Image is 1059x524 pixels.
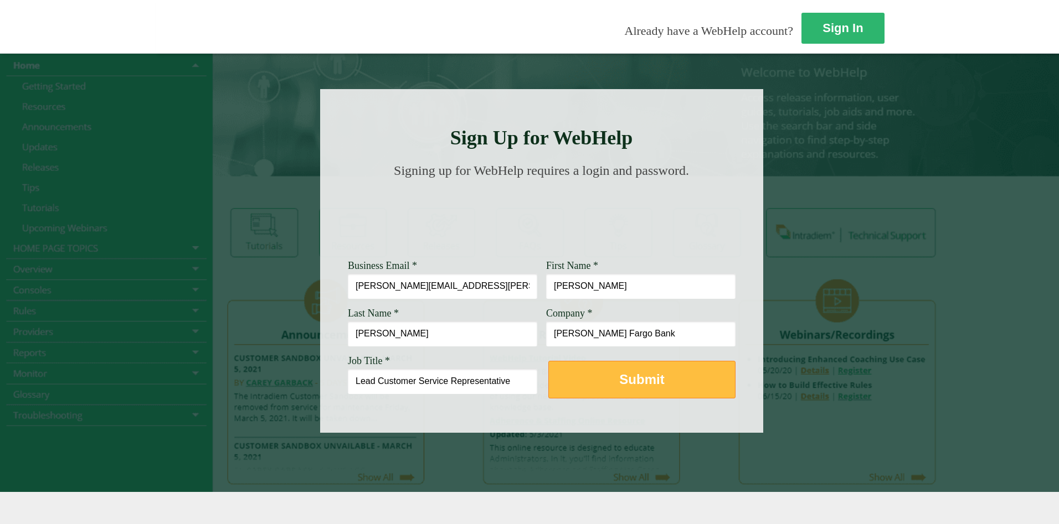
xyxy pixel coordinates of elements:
[619,372,664,387] strong: Submit
[394,163,689,178] span: Signing up for WebHelp requires a login and password.
[348,260,417,271] span: Business Email *
[348,308,399,319] span: Last Name *
[548,361,736,398] button: Submit
[354,189,729,245] img: Need Credentials? Sign up below. Have Credentials? Use the sign-in button.
[625,24,793,38] span: Already have a WebHelp account?
[801,13,885,44] a: Sign In
[546,260,598,271] span: First Name *
[450,127,633,149] strong: Sign Up for WebHelp
[546,308,593,319] span: Company *
[348,355,390,366] span: Job Title *
[822,21,863,35] strong: Sign In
